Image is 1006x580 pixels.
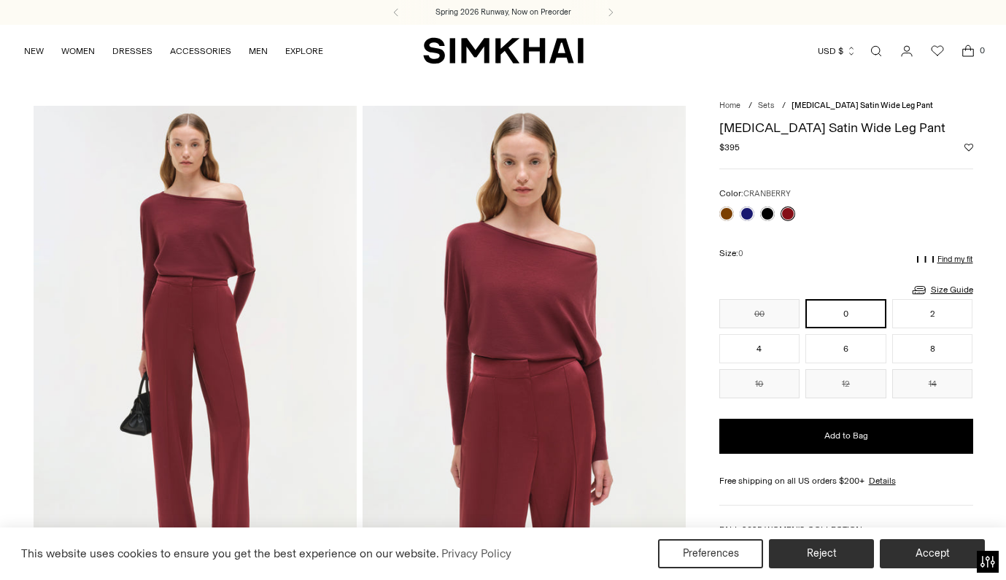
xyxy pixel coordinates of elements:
[862,36,891,66] a: Open search modal
[719,121,973,134] h1: [MEDICAL_DATA] Satin Wide Leg Pant
[719,100,973,112] nav: breadcrumbs
[792,101,933,110] span: [MEDICAL_DATA] Satin Wide Leg Pant
[923,36,952,66] a: Wishlist
[436,7,571,18] a: Spring 2026 Runway, Now on Preorder
[758,101,774,110] a: Sets
[12,525,147,568] iframe: Sign Up via Text for Offers
[719,101,740,110] a: Home
[21,546,439,560] span: This website uses cookies to ensure you get the best experience on our website.
[892,369,973,398] button: 14
[743,189,791,198] span: CRANBERRY
[719,141,740,154] span: $395
[805,299,886,328] button: 0
[719,419,973,454] button: Add to Bag
[953,36,983,66] a: Open cart modal
[769,539,874,568] button: Reject
[719,187,791,201] label: Color:
[738,249,743,258] span: 0
[782,100,786,112] div: /
[975,44,988,57] span: 0
[719,525,862,535] a: FALL 2025 WOMEN'S COLLECTION
[880,539,985,568] button: Accept
[719,474,973,487] div: Free shipping on all US orders $200+
[805,334,886,363] button: 6
[892,334,973,363] button: 8
[24,35,44,67] a: NEW
[285,35,323,67] a: EXPLORE
[910,281,973,299] a: Size Guide
[658,539,763,568] button: Preferences
[719,369,800,398] button: 10
[719,247,743,260] label: Size:
[61,35,95,67] a: WOMEN
[748,100,752,112] div: /
[818,35,856,67] button: USD $
[892,299,973,328] button: 2
[719,334,800,363] button: 4
[892,36,921,66] a: Go to the account page
[249,35,268,67] a: MEN
[719,299,800,328] button: 00
[824,430,868,442] span: Add to Bag
[112,35,152,67] a: DRESSES
[869,474,896,487] a: Details
[170,35,231,67] a: ACCESSORIES
[805,369,886,398] button: 12
[423,36,584,65] a: SIMKHAI
[439,543,514,565] a: Privacy Policy (opens in a new tab)
[964,143,973,152] button: Add to Wishlist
